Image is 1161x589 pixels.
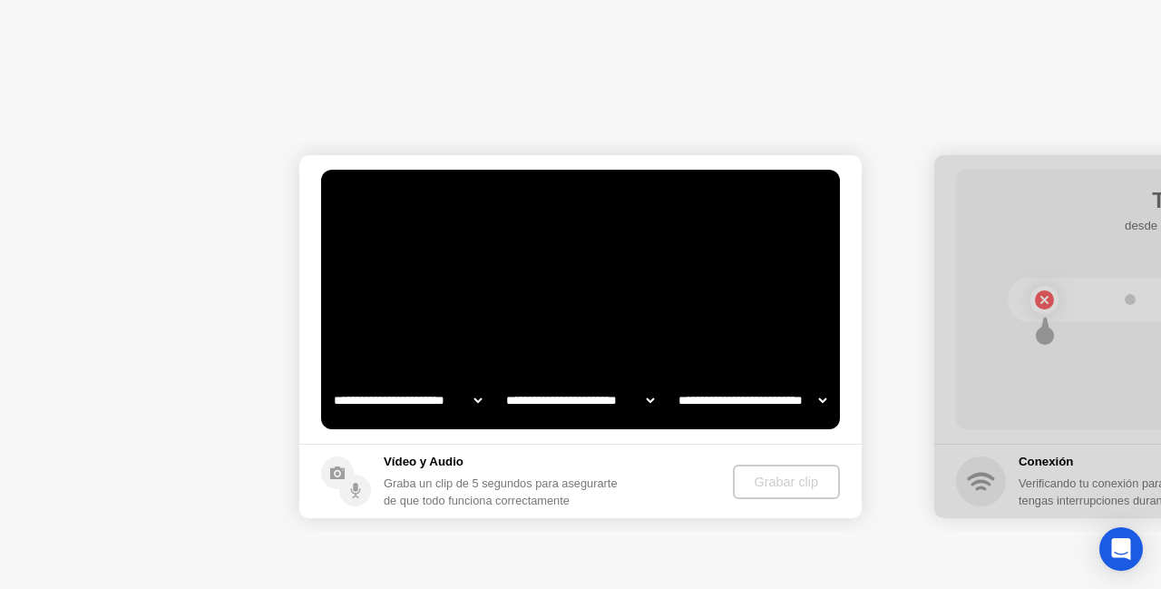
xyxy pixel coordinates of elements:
[384,453,626,471] h5: Vídeo y Audio
[384,475,626,509] div: Graba un clip de 5 segundos para asegurarte de que todo funciona correctamente
[675,382,830,418] select: Available microphones
[502,382,658,418] select: Available speakers
[1099,527,1143,571] div: Open Intercom Messenger
[330,382,485,418] select: Available cameras
[733,465,840,499] button: Grabar clip
[740,475,833,489] div: Grabar clip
